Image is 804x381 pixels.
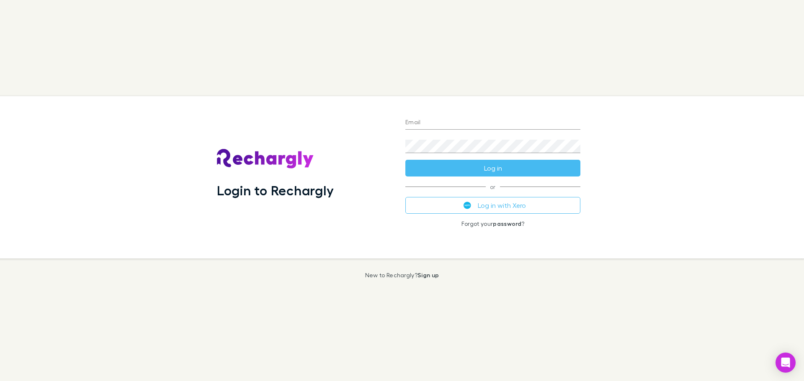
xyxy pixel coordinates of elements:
div: Open Intercom Messenger [776,353,796,373]
a: password [493,220,521,227]
p: Forgot your ? [405,220,580,227]
img: Xero's logo [464,202,471,209]
p: New to Rechargly? [365,272,439,279]
img: Rechargly's Logo [217,149,314,169]
h1: Login to Rechargly [217,182,334,198]
a: Sign up [417,271,439,279]
button: Log in with Xero [405,197,580,214]
button: Log in [405,160,580,176]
